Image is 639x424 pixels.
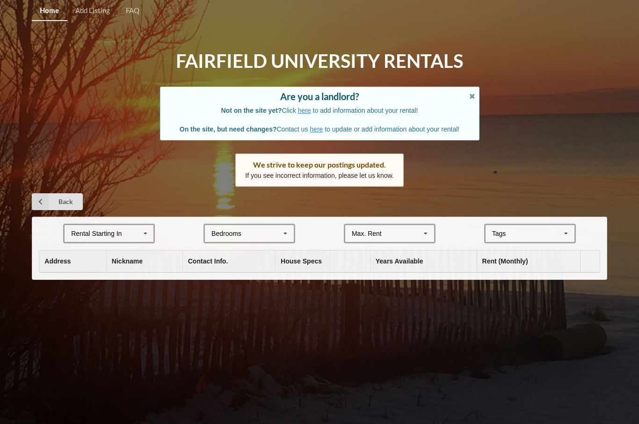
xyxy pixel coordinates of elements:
[71,230,122,237] div: Rental Starting In
[298,107,311,114] a: here
[176,49,463,73] h1: Fairfield University Rentals
[221,107,282,114] b: Not on the site yet?
[180,125,459,133] span: Contact us to update or add information about your rental!
[477,250,580,272] th: Rent (Monthly)
[32,193,83,210] a: Back
[275,250,370,272] th: House Specs
[245,171,394,180] p: If you see incorrect information, please let us know.
[32,1,67,21] a: Home
[221,107,418,114] span: Click to add information about your rental!
[370,250,477,272] th: Years Available
[245,160,394,169] div: We strive to keep our postings updated.
[67,1,118,21] a: Add Listing
[180,125,277,133] b: On the site, but need changes?
[211,230,241,237] div: Bedrooms
[118,1,147,21] a: FAQ
[490,228,520,239] div: Tags
[182,250,275,272] th: Contact Info.
[170,92,470,101] div: Are you a landlord?
[39,250,106,272] th: Address
[106,250,182,272] th: Nickname
[352,230,382,237] div: Max. Rent
[310,125,323,133] a: here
